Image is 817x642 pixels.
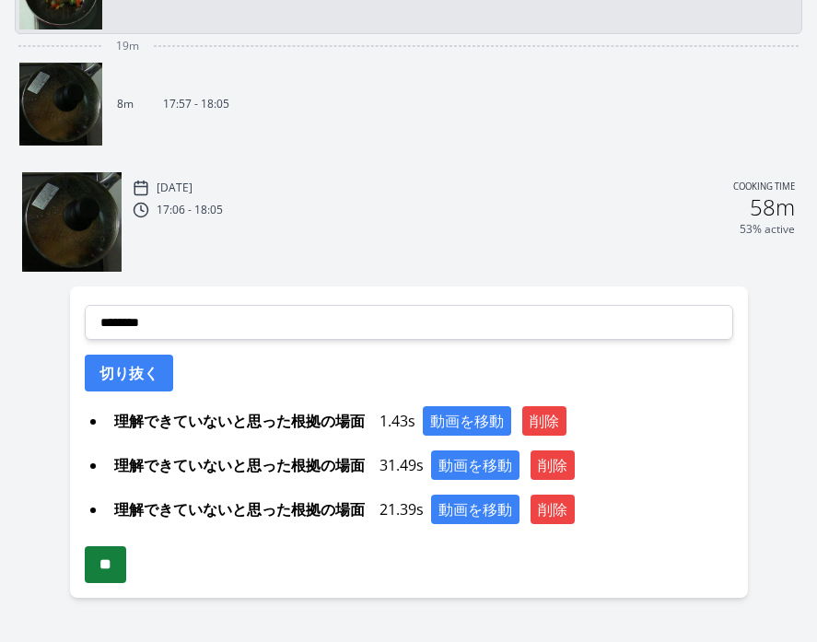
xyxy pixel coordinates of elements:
[531,450,575,480] button: 削除
[19,63,102,146] img: 250825085746_thumb.jpeg
[85,355,173,391] button: 切り抜く
[431,495,519,524] button: 動画を移動
[531,495,575,524] button: 削除
[107,406,733,436] div: 1.43s
[107,495,733,524] div: 21.39s
[733,180,795,196] p: Cooking time
[107,406,372,436] span: 理解できていないと思った根拠の場面
[157,203,223,217] p: 17:06 - 18:05
[740,222,795,237] p: 53% active
[117,97,134,111] p: 8m
[750,196,795,218] h2: 58m
[163,97,229,111] p: 17:57 - 18:05
[116,39,139,53] span: 19m
[107,495,372,524] span: 理解できていないと思った根拠の場面
[107,450,372,480] span: 理解できていないと思った根拠の場面
[22,172,122,272] img: 250825085746_thumb.jpeg
[522,406,566,436] button: 削除
[423,406,511,436] button: 動画を移動
[107,450,733,480] div: 31.49s
[157,181,193,195] p: [DATE]
[431,450,519,480] button: 動画を移動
